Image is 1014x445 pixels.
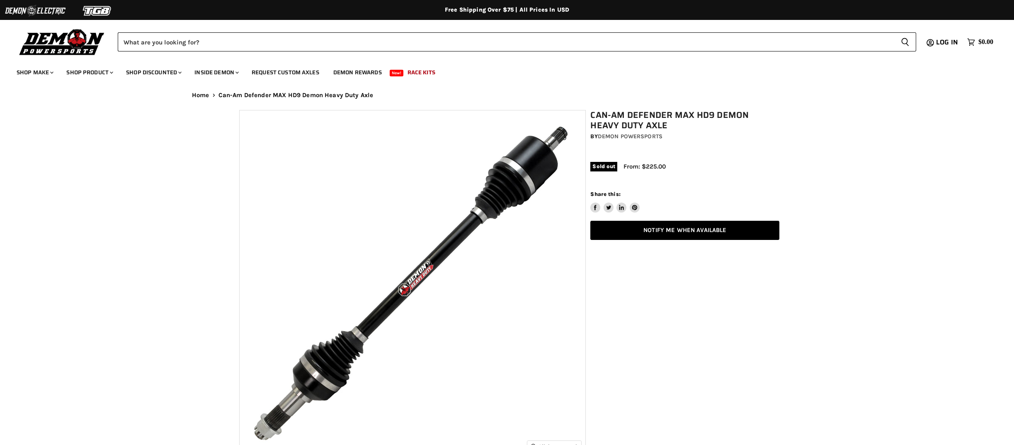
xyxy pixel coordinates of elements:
[401,64,442,81] a: Race Kits
[590,132,779,141] div: by
[175,92,839,99] nav: Breadcrumbs
[963,36,997,48] a: $0.00
[118,32,894,51] input: Search
[175,6,839,14] div: Free Shipping Over $75 | All Prices In USD
[932,39,963,46] a: Log in
[4,3,66,19] img: Demon Electric Logo 2
[978,38,993,46] span: $0.00
[10,61,991,81] ul: Main menu
[894,32,916,51] button: Search
[66,3,129,19] img: TGB Logo 2
[120,64,187,81] a: Shop Discounted
[60,64,118,81] a: Shop Product
[192,92,209,99] a: Home
[188,64,244,81] a: Inside Demon
[590,191,620,197] span: Share this:
[598,133,662,140] a: Demon Powersports
[218,92,374,99] span: Can-Am Defender MAX HD9 Demon Heavy Duty Axle
[10,64,58,81] a: Shop Make
[118,32,916,51] form: Product
[590,221,779,240] a: Notify Me When Available
[590,110,779,131] h1: Can-Am Defender MAX HD9 Demon Heavy Duty Axle
[936,37,958,47] span: Log in
[623,163,666,170] span: From: $225.00
[327,64,388,81] a: Demon Rewards
[590,191,640,213] aside: Share this:
[17,27,107,56] img: Demon Powersports
[590,162,617,171] span: Sold out
[390,70,404,76] span: New!
[245,64,325,81] a: Request Custom Axles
